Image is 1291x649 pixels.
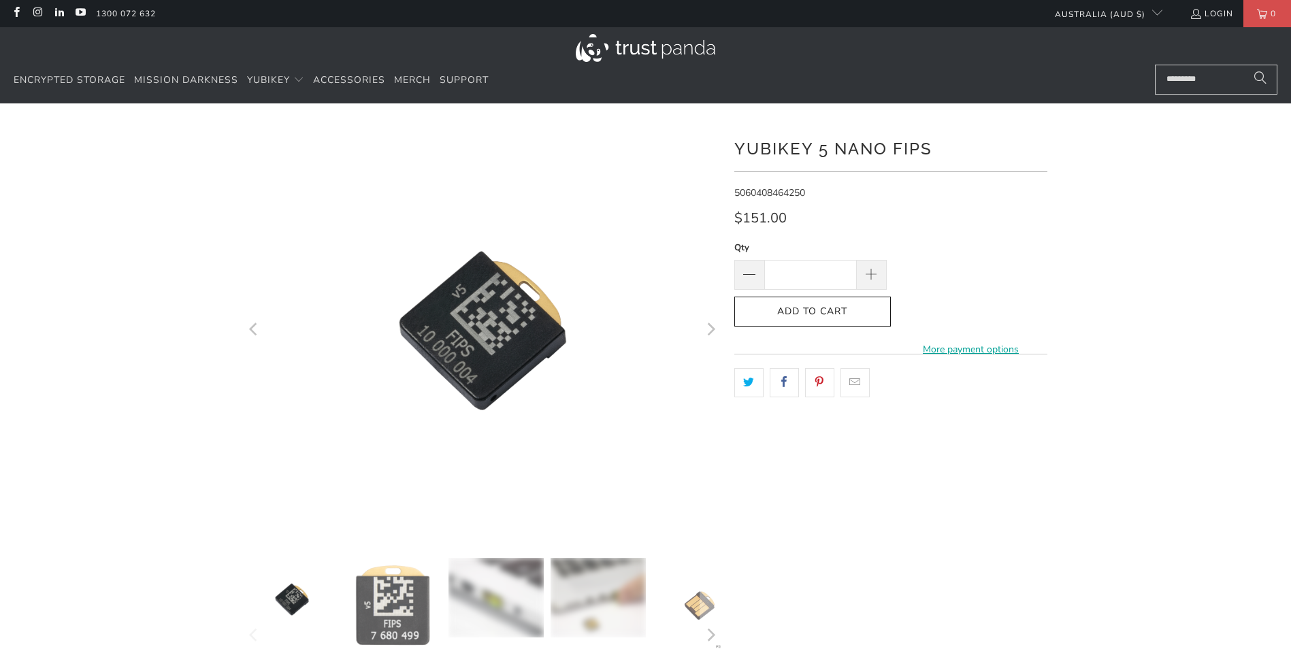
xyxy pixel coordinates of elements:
[440,73,489,86] span: Support
[700,124,721,537] button: Next
[14,65,489,97] nav: Translation missing: en.navigation.header.main_nav
[440,65,489,97] a: Support
[31,8,43,19] a: Trust Panda Australia on Instagram
[1155,65,1277,95] input: Search...
[840,368,870,397] a: Email this to a friend
[313,65,385,97] a: Accessories
[244,558,340,641] img: YubiKey 5 Nano FIPS - Trust Panda
[1190,6,1233,21] a: Login
[770,368,799,397] a: Share this on Facebook
[394,65,431,97] a: Merch
[576,34,715,62] img: Trust Panda Australia
[394,73,431,86] span: Merch
[10,8,22,19] a: Trust Panda Australia on Facebook
[749,306,877,318] span: Add to Cart
[53,8,65,19] a: Trust Panda Australia on LinkedIn
[313,73,385,86] span: Accessories
[734,209,787,227] span: $151.00
[551,558,646,637] img: YubiKey 5 Nano FIPS - Trust Panda
[895,342,1047,357] a: More payment options
[96,6,156,21] a: 1300 072 632
[244,124,721,537] a: YubiKey 5 Nano FIPS - Trust Panda
[134,65,238,97] a: Mission Darkness
[14,65,125,97] a: Encrypted Storage
[448,558,544,637] img: YubiKey 5 Nano FIPS - Trust Panda
[734,186,805,199] span: 5060408464250
[1243,65,1277,95] button: Search
[134,73,238,86] span: Mission Darkness
[14,73,125,86] span: Encrypted Storage
[805,368,834,397] a: Share this on Pinterest
[734,240,887,255] label: Qty
[247,73,290,86] span: YubiKey
[244,124,265,537] button: Previous
[734,297,891,327] button: Add to Cart
[734,368,764,397] a: Share this on Twitter
[734,134,1047,161] h1: YubiKey 5 Nano FIPS
[247,65,304,97] summary: YubiKey
[74,8,86,19] a: Trust Panda Australia on YouTube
